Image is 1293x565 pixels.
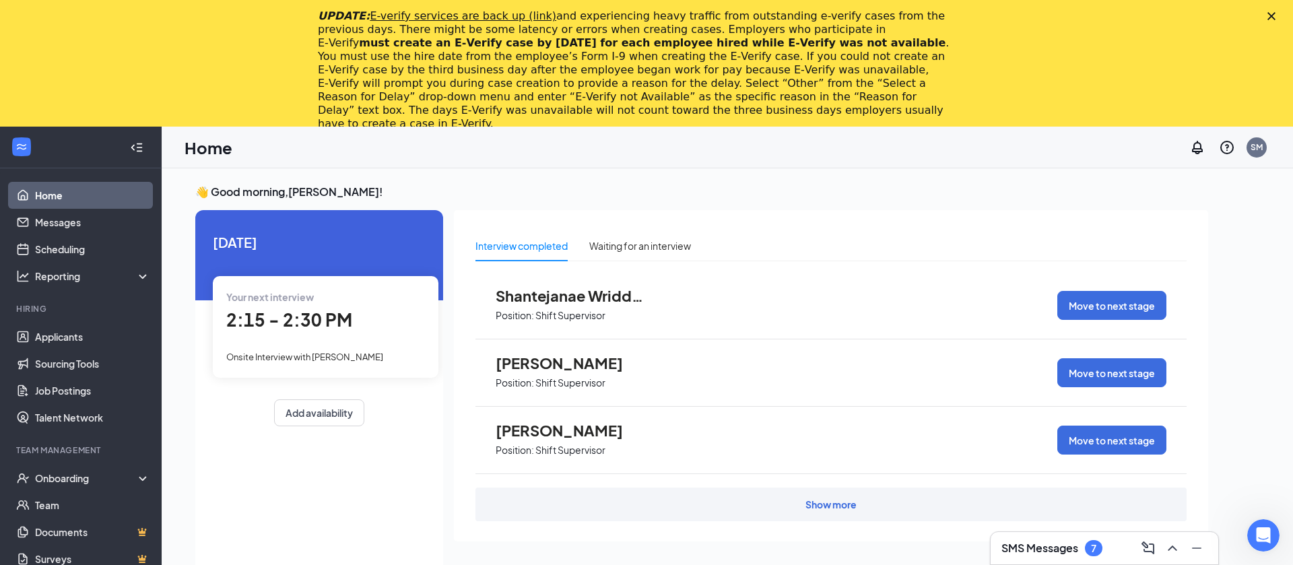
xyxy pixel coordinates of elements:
[535,444,605,457] p: Shift Supervisor
[226,308,352,331] span: 2:15 - 2:30 PM
[35,471,139,485] div: Onboarding
[16,471,30,485] svg: UserCheck
[1251,141,1263,153] div: SM
[35,519,150,545] a: DocumentsCrown
[35,323,150,350] a: Applicants
[15,140,28,154] svg: WorkstreamLogo
[496,422,644,439] span: [PERSON_NAME]
[475,238,568,253] div: Interview completed
[35,404,150,431] a: Talent Network
[535,376,605,389] p: Shift Supervisor
[805,498,857,511] div: Show more
[35,269,151,283] div: Reporting
[1247,519,1280,552] iframe: Intercom live chat
[35,492,150,519] a: Team
[1091,543,1096,554] div: 7
[1186,537,1207,559] button: Minimize
[496,309,534,322] p: Position:
[16,269,30,283] svg: Analysis
[16,303,147,314] div: Hiring
[1267,12,1281,20] div: Close
[35,377,150,404] a: Job Postings
[1189,139,1205,156] svg: Notifications
[496,287,644,304] span: Shantejanae Wridden
[589,238,691,253] div: Waiting for an interview
[35,350,150,377] a: Sourcing Tools
[185,136,232,159] h1: Home
[1001,541,1078,556] h3: SMS Messages
[274,399,364,426] button: Add availability
[1189,540,1205,556] svg: Minimize
[496,354,644,372] span: [PERSON_NAME]
[535,309,605,322] p: Shift Supervisor
[1057,291,1166,320] button: Move to next stage
[1057,358,1166,387] button: Move to next stage
[1057,426,1166,455] button: Move to next stage
[1164,540,1181,556] svg: ChevronUp
[359,36,946,49] b: must create an E‑Verify case by [DATE] for each employee hired while E‑Verify was not available
[496,444,534,457] p: Position:
[195,185,1208,199] h3: 👋 Good morning, [PERSON_NAME] !
[130,141,143,154] svg: Collapse
[226,352,383,362] span: Onsite Interview with [PERSON_NAME]
[226,291,314,303] span: Your next interview
[213,232,426,253] span: [DATE]
[16,444,147,456] div: Team Management
[318,9,556,22] i: UPDATE:
[35,209,150,236] a: Messages
[370,9,556,22] a: E-verify services are back up (link)
[35,236,150,263] a: Scheduling
[35,182,150,209] a: Home
[1137,537,1159,559] button: ComposeMessage
[318,9,954,131] div: and experiencing heavy traffic from outstanding e-verify cases from the previous days. There migh...
[496,376,534,389] p: Position:
[1162,537,1183,559] button: ChevronUp
[1219,139,1235,156] svg: QuestionInfo
[1140,540,1156,556] svg: ComposeMessage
